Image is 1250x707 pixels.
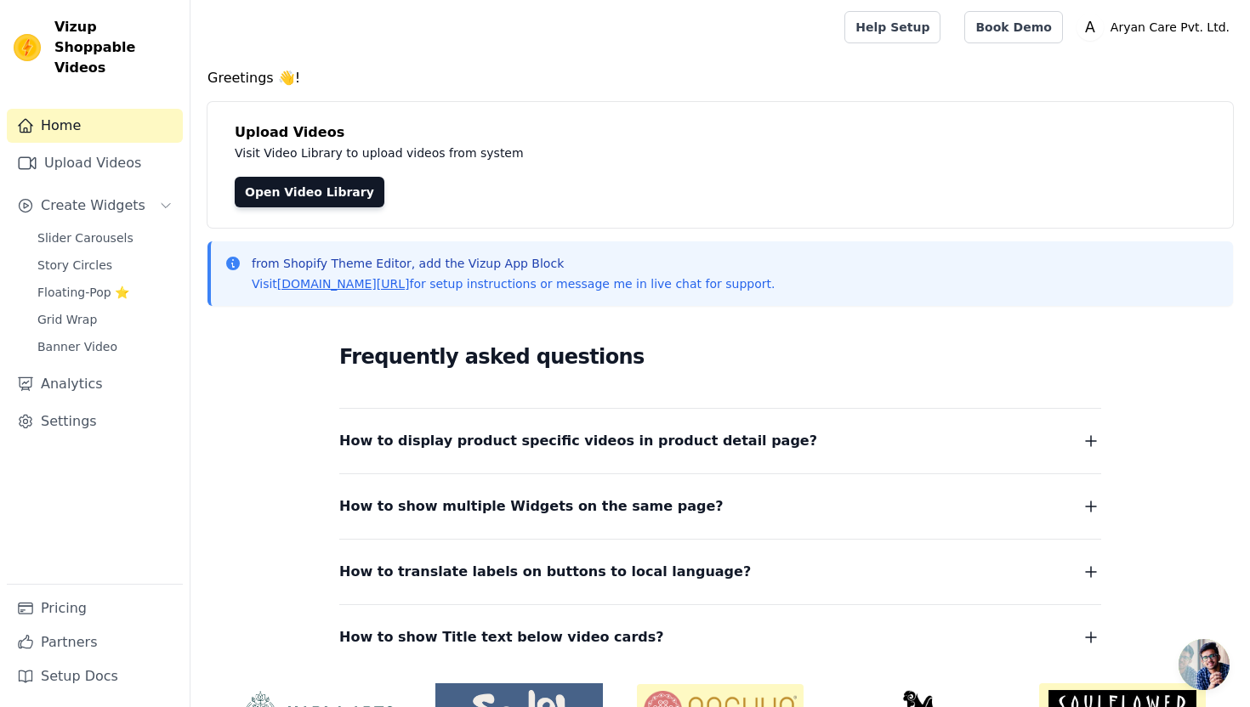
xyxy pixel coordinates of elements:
a: Partners [7,625,183,659]
h4: Upload Videos [235,122,1206,143]
div: Open chat [1179,639,1230,690]
span: Vizup Shoppable Videos [54,17,176,78]
h4: Greetings 👋! [207,68,1233,88]
a: Home [7,109,183,143]
a: Story Circles [27,253,183,277]
span: Create Widgets [41,195,145,216]
button: How to display product specific videos in product detail page? [339,429,1101,453]
a: Book Demo [964,11,1062,43]
button: How to show multiple Widgets on the same page? [339,495,1101,518]
a: Analytics [7,367,183,401]
a: Slider Carousels [27,226,183,250]
button: Create Widgets [7,189,183,223]
a: Settings [7,404,183,438]
span: Floating-Pop ⭐ [37,284,129,301]
p: Visit Video Library to upload videos from system [235,143,997,163]
a: Setup Docs [7,659,183,693]
p: Aryan Care Pvt. Ltd. [1104,12,1236,42]
p: Visit for setup instructions or message me in live chat for support. [252,275,775,292]
button: A Aryan Care Pvt. Ltd. [1077,12,1236,42]
a: Open Video Library [235,177,384,207]
text: A [1085,19,1095,36]
a: Grid Wrap [27,308,183,331]
span: How to translate labels on buttons to local language? [339,560,751,584]
img: Vizup [14,34,41,61]
h2: Frequently asked questions [339,340,1101,374]
span: Banner Video [37,338,117,355]
a: Floating-Pop ⭐ [27,280,183,304]
span: How to show multiple Widgets on the same page? [339,495,724,518]
p: from Shopify Theme Editor, add the Vizup App Block [252,255,775,272]
a: Pricing [7,591,183,625]
span: Grid Wrap [37,311,97,328]
span: Slider Carousels [37,229,134,246]
a: Banner Video [27,335,183,359]
a: [DOMAIN_NAME][URL] [277,277,410,291]
span: How to display product specific videos in product detail page? [339,429,817,453]
a: Upload Videos [7,146,183,180]
span: How to show Title text below video cards? [339,625,664,649]
button: How to show Title text below video cards? [339,625,1101,649]
a: Help Setup [844,11,940,43]
button: How to translate labels on buttons to local language? [339,560,1101,584]
span: Story Circles [37,257,112,274]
